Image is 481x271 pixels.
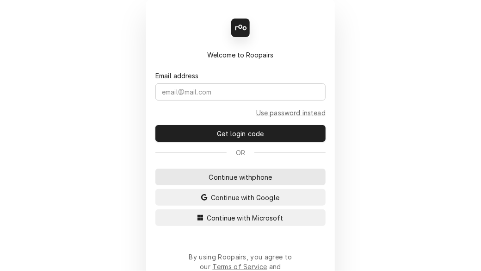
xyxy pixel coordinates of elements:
button: Continue withphone [155,169,326,185]
a: Go to Email and password form [256,108,326,118]
span: Continue with phone [207,172,274,182]
div: Welcome to Roopairs [155,50,326,60]
span: Continue with Microsoft [205,213,285,223]
div: Or [155,148,326,158]
label: Email address [155,71,198,81]
button: Continue with Microsoft [155,209,326,226]
button: Get login code [155,125,326,142]
a: Terms of Service [212,263,267,271]
input: email@mail.com [155,83,326,101]
span: Continue with Google [209,193,281,202]
button: Continue with Google [155,189,326,206]
span: Get login code [215,129,265,139]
